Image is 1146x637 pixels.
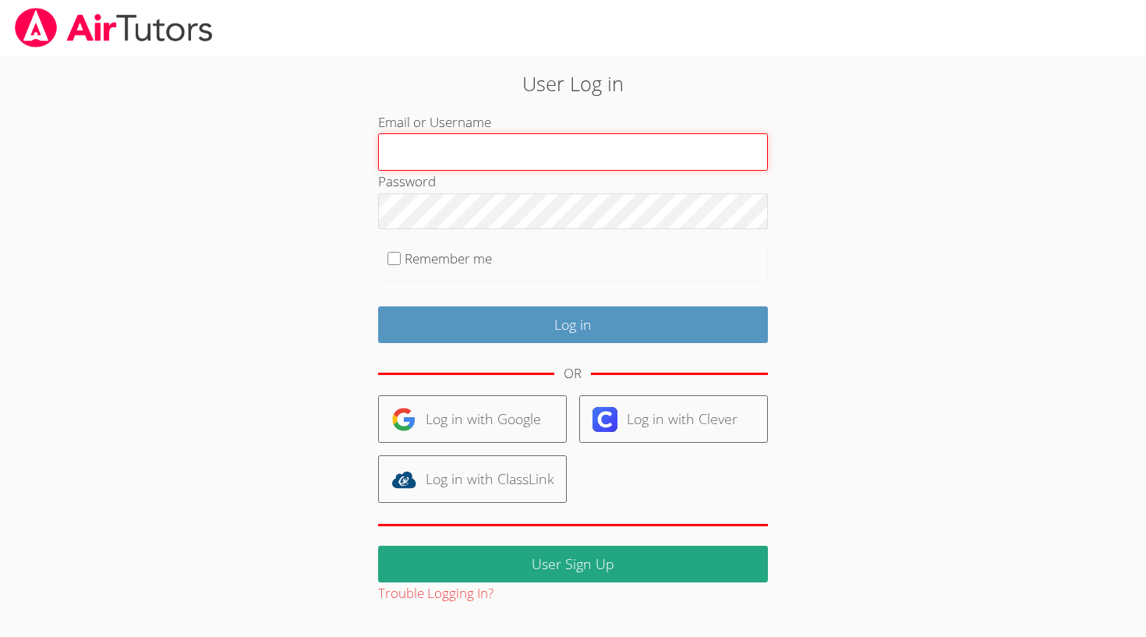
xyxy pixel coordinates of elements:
img: airtutors_banner-c4298cdbf04f3fff15de1276eac7730deb9818008684d7c2e4769d2f7ddbe033.png [13,8,214,48]
a: Log in with ClassLink [378,455,567,503]
img: classlink-logo-d6bb404cc1216ec64c9a2012d9dc4662098be43eaf13dc465df04b49fa7ab582.svg [391,467,416,492]
input: Log in [378,306,768,343]
a: Log in with Google [378,395,567,443]
div: OR [564,363,582,385]
label: Remember me [405,249,492,267]
a: Log in with Clever [579,395,768,443]
img: google-logo-50288ca7cdecda66e5e0955fdab243c47b7ad437acaf1139b6f446037453330a.svg [391,407,416,432]
a: User Sign Up [378,546,768,582]
img: clever-logo-6eab21bc6e7a338710f1a6ff85c0baf02591cd810cc4098c63d3a4b26e2feb20.svg [592,407,617,432]
button: Trouble Logging In? [378,582,493,605]
label: Password [378,172,436,190]
h2: User Log in [264,69,882,98]
label: Email or Username [378,113,491,131]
